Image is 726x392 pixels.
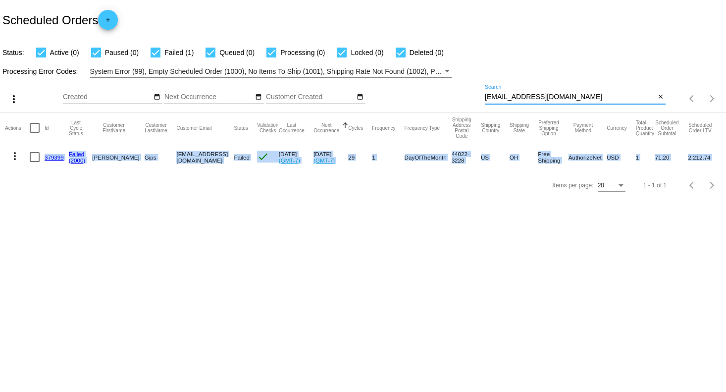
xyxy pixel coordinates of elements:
[405,125,440,131] button: Change sorting for FrequencyType
[452,143,481,171] mat-cell: 44022-3228
[372,125,395,131] button: Change sorting for Frequency
[452,117,472,139] button: Change sorting for ShippingPostcode
[348,143,372,171] mat-cell: 29
[552,182,593,189] div: Items per page:
[538,120,559,136] button: Change sorting for PreferredShippingOption
[636,113,655,143] mat-header-cell: Total Product Quantity
[607,143,636,171] mat-cell: USD
[2,67,78,75] span: Processing Error Codes:
[688,122,712,133] button: Change sorting for LifetimeValue
[313,157,335,164] a: (GMT-7)
[9,150,21,162] mat-icon: more_vert
[45,125,49,131] button: Change sorting for Id
[219,47,255,58] span: Queued (0)
[643,182,667,189] div: 1 - 1 of 1
[50,47,79,58] span: Active (0)
[164,47,194,58] span: Failed (1)
[164,93,254,101] input: Next Occurrence
[8,93,20,105] mat-icon: more_vert
[682,89,702,109] button: Previous page
[348,125,363,131] button: Change sorting for Cycles
[702,89,722,109] button: Next page
[266,93,355,101] input: Customer Created
[69,120,84,136] button: Change sorting for LastProcessingCycleId
[636,143,655,171] mat-cell: 1
[510,122,529,133] button: Change sorting for ShippingState
[105,47,139,58] span: Paused (0)
[154,93,160,101] mat-icon: date_range
[481,143,510,171] mat-cell: US
[2,49,24,56] span: Status:
[405,143,452,171] mat-cell: DayOfTheMonth
[145,143,177,171] mat-cell: Gips
[688,143,721,171] mat-cell: 2,212.74
[372,143,404,171] mat-cell: 1
[598,182,604,189] span: 20
[655,120,679,136] button: Change sorting for Subtotal
[655,92,666,103] button: Clear
[682,175,702,195] button: Previous page
[2,10,118,30] h2: Scheduled Orders
[313,122,339,133] button: Change sorting for NextOccurrenceUtc
[569,143,607,171] mat-cell: AuthorizeNet
[313,143,348,171] mat-cell: [DATE]
[90,65,452,78] mat-select: Filter by Processing Error Codes
[655,143,688,171] mat-cell: 71.20
[657,93,664,101] mat-icon: close
[234,154,250,161] span: Failed
[145,122,168,133] button: Change sorting for CustomerLastName
[45,154,64,161] a: 379399
[234,125,248,131] button: Change sorting for Status
[485,93,655,101] input: Search
[69,151,85,157] a: Failed
[255,93,262,101] mat-icon: date_range
[92,122,135,133] button: Change sorting for CustomerFirstName
[279,157,300,164] a: (GMT-7)
[279,122,305,133] button: Change sorting for LastOccurrenceUtc
[5,113,30,143] mat-header-cell: Actions
[607,125,627,131] button: Change sorting for CurrencyIso
[280,47,325,58] span: Processing (0)
[257,151,269,163] mat-icon: check
[357,93,363,101] mat-icon: date_range
[176,125,211,131] button: Change sorting for CustomerEmail
[257,113,279,143] mat-header-cell: Validation Checks
[410,47,444,58] span: Deleted (0)
[702,175,722,195] button: Next page
[69,157,86,164] a: (2000)
[538,143,568,171] mat-cell: Free Shipping
[176,143,234,171] mat-cell: [EMAIL_ADDRESS][DOMAIN_NAME]
[102,16,114,28] mat-icon: add
[598,182,625,189] mat-select: Items per page:
[569,122,598,133] button: Change sorting for PaymentMethod.Type
[279,143,313,171] mat-cell: [DATE]
[92,143,144,171] mat-cell: [PERSON_NAME]
[510,143,538,171] mat-cell: OH
[63,93,152,101] input: Created
[351,47,383,58] span: Locked (0)
[481,122,501,133] button: Change sorting for ShippingCountry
